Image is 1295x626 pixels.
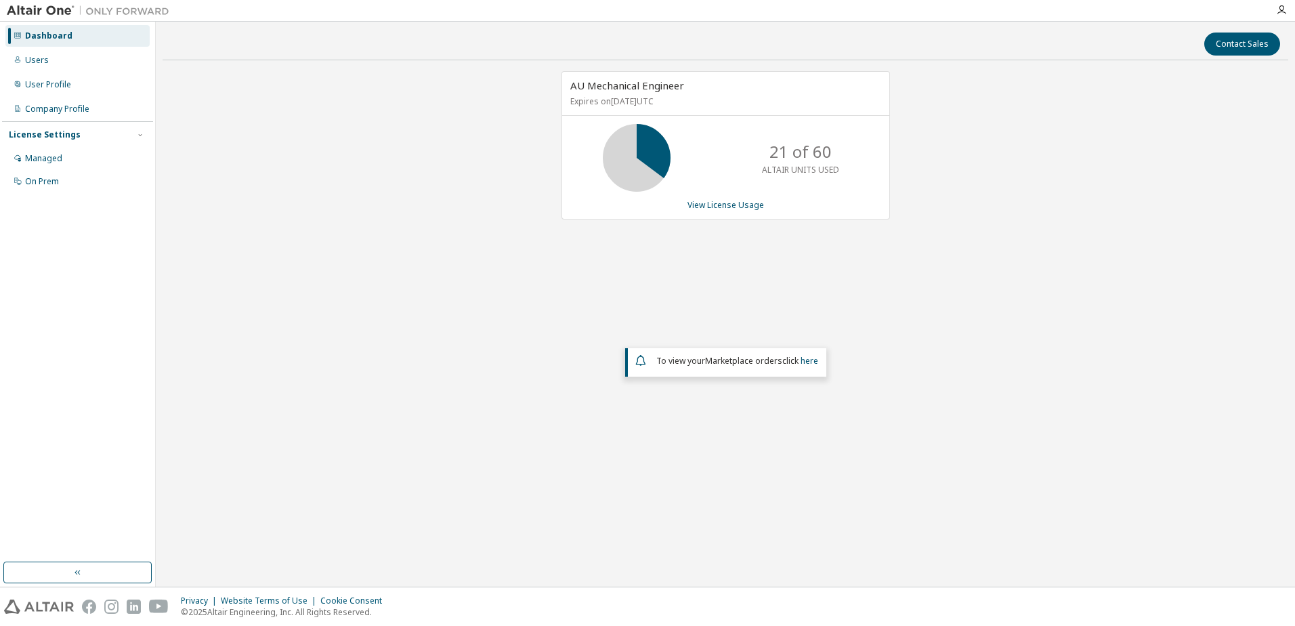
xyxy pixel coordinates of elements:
div: Dashboard [25,30,72,41]
div: Cookie Consent [320,596,390,606]
img: instagram.svg [104,600,119,614]
img: facebook.svg [82,600,96,614]
span: AU Mechanical Engineer [570,79,684,92]
div: User Profile [25,79,71,90]
p: Expires on [DATE] UTC [570,96,878,107]
div: Managed [25,153,62,164]
img: Altair One [7,4,176,18]
div: Website Terms of Use [221,596,320,606]
p: ALTAIR UNITS USED [762,164,839,175]
div: Company Profile [25,104,89,114]
em: Marketplace orders [705,355,782,367]
div: License Settings [9,129,81,140]
img: youtube.svg [149,600,169,614]
a: here [801,355,818,367]
p: © 2025 Altair Engineering, Inc. All Rights Reserved. [181,606,390,618]
img: linkedin.svg [127,600,141,614]
img: altair_logo.svg [4,600,74,614]
div: Users [25,55,49,66]
button: Contact Sales [1204,33,1280,56]
div: On Prem [25,176,59,187]
a: View License Usage [687,199,764,211]
span: To view your click [656,355,818,367]
div: Privacy [181,596,221,606]
p: 21 of 60 [769,140,832,163]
